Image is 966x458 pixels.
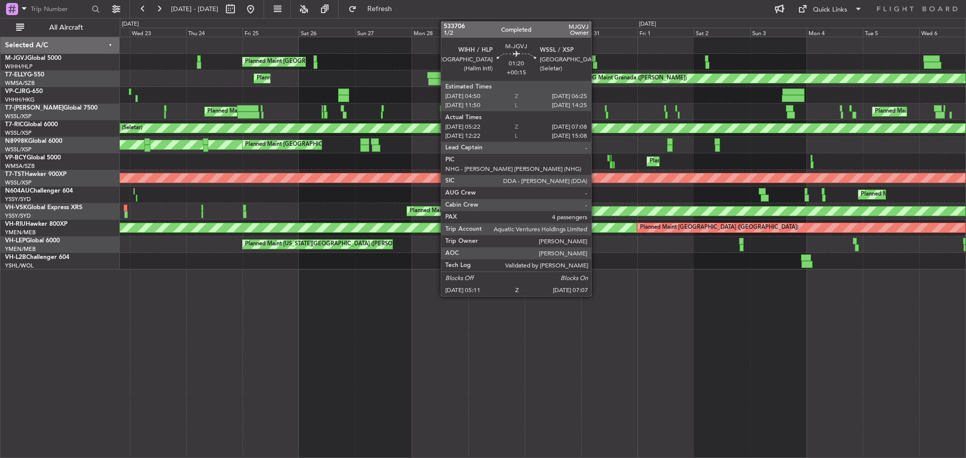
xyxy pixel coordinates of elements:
a: VH-VSKGlobal Express XRS [5,205,83,211]
a: YSHL/WOL [5,262,34,269]
div: Planned Maint Sharjah (Sharjah Intl) [257,71,346,86]
div: Planned Maint [GEOGRAPHIC_DATA] (Seletar) [245,137,363,152]
a: YSSY/SYD [5,212,31,220]
span: T7-TST [5,171,25,177]
input: Trip Number [31,2,89,17]
div: Thu 24 [186,28,243,37]
span: T7-RIC [5,122,24,128]
div: Planned Maint [GEOGRAPHIC_DATA] (Sultan [PERSON_NAME] [PERSON_NAME] - Subang) [650,154,884,169]
div: Fri 1 [637,28,694,37]
div: [DATE] [122,20,139,29]
a: T7-RICGlobal 6000 [5,122,58,128]
div: Planned Maint [GEOGRAPHIC_DATA] ([GEOGRAPHIC_DATA]) [410,204,568,219]
a: VH-L2BChallenger 604 [5,254,69,260]
span: VH-RIU [5,221,26,227]
div: Planned Maint [GEOGRAPHIC_DATA] (Seletar) [245,54,363,69]
a: WMSA/SZB [5,162,35,170]
a: WSSL/XSP [5,146,32,153]
div: Tue 5 [863,28,919,37]
a: WIHH/HLP [5,63,33,70]
a: N8998KGlobal 6000 [5,138,62,144]
div: Planned Maint [US_STATE][GEOGRAPHIC_DATA] ([PERSON_NAME] World) [245,237,438,252]
a: VH-LEPGlobal 6000 [5,238,60,244]
button: All Aircraft [11,20,109,36]
div: Planned Maint [GEOGRAPHIC_DATA] ([GEOGRAPHIC_DATA]) [640,220,798,235]
div: Sun 3 [750,28,807,37]
span: VP-BCY [5,155,27,161]
div: Wed 23 [130,28,186,37]
div: Sat 2 [694,28,750,37]
span: VP-CJR [5,88,26,95]
div: Quick Links [813,5,847,15]
span: VH-LEP [5,238,26,244]
div: Tue 29 [468,28,525,37]
a: VH-RIUHawker 800XP [5,221,67,227]
div: Planned Maint [GEOGRAPHIC_DATA] ([GEOGRAPHIC_DATA]) [207,104,366,119]
div: Sun 27 [355,28,412,37]
a: T7-TSTHawker 900XP [5,171,66,177]
button: Refresh [344,1,404,17]
button: Quick Links [793,1,867,17]
span: N604AU [5,188,30,194]
a: M-JGVJGlobal 5000 [5,55,61,61]
a: T7-[PERSON_NAME]Global 7500 [5,105,98,111]
div: Wed 30 [525,28,581,37]
a: N604AUChallenger 604 [5,188,73,194]
span: T7-ELLY [5,72,27,78]
span: VH-L2B [5,254,26,260]
div: Thu 31 [581,28,637,37]
a: T7-ELLYG-550 [5,72,44,78]
a: WSSL/XSP [5,113,32,120]
a: WMSA/SZB [5,79,35,87]
span: M-JGVJ [5,55,27,61]
a: WSSL/XSP [5,179,32,187]
div: [DATE] [639,20,656,29]
div: Sat 26 [299,28,355,37]
span: T7-[PERSON_NAME] [5,105,63,111]
a: YSSY/SYD [5,196,31,203]
span: [DATE] - [DATE] [171,5,218,14]
div: Mon 28 [412,28,468,37]
a: WSSL/XSP [5,129,32,137]
div: Mon 4 [807,28,863,37]
div: AOG Maint Granada ([PERSON_NAME]) [584,71,687,86]
a: YMEN/MEB [5,229,36,236]
a: YMEN/MEB [5,245,36,253]
a: VP-BCYGlobal 5000 [5,155,61,161]
a: VHHH/HKG [5,96,35,104]
span: N8998K [5,138,28,144]
div: Fri 25 [243,28,299,37]
span: VH-VSK [5,205,27,211]
a: VP-CJRG-650 [5,88,43,95]
span: All Aircraft [26,24,106,31]
span: Refresh [359,6,401,13]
